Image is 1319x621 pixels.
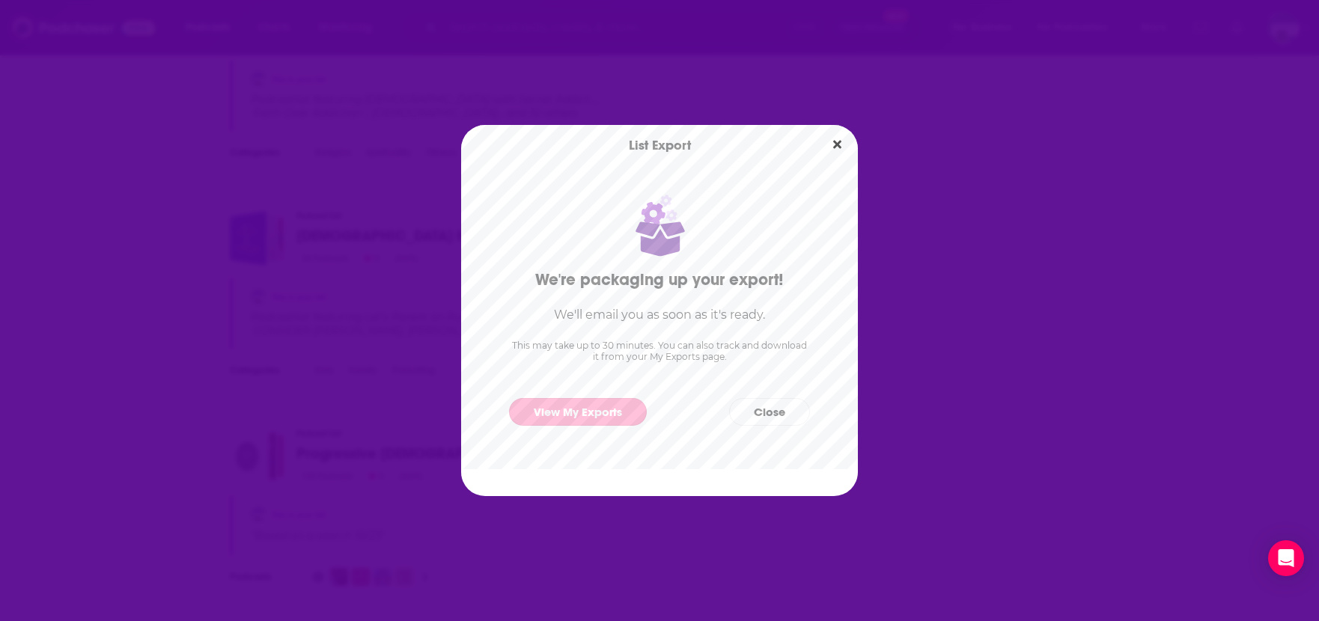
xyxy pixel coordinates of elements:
[729,398,810,426] button: Close
[554,308,765,322] h3: We'll email you as soon as it's ready.
[509,340,810,362] p: This may take up to 30 minutes. You can also track and download it from your My Exports page.
[635,192,685,257] img: Package with cogs
[509,398,647,426] a: View My Exports
[827,135,847,154] button: Close
[1268,540,1304,576] div: Open Intercom Messenger
[535,269,784,290] h2: We're packaging up your export!
[461,125,858,165] div: List Export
